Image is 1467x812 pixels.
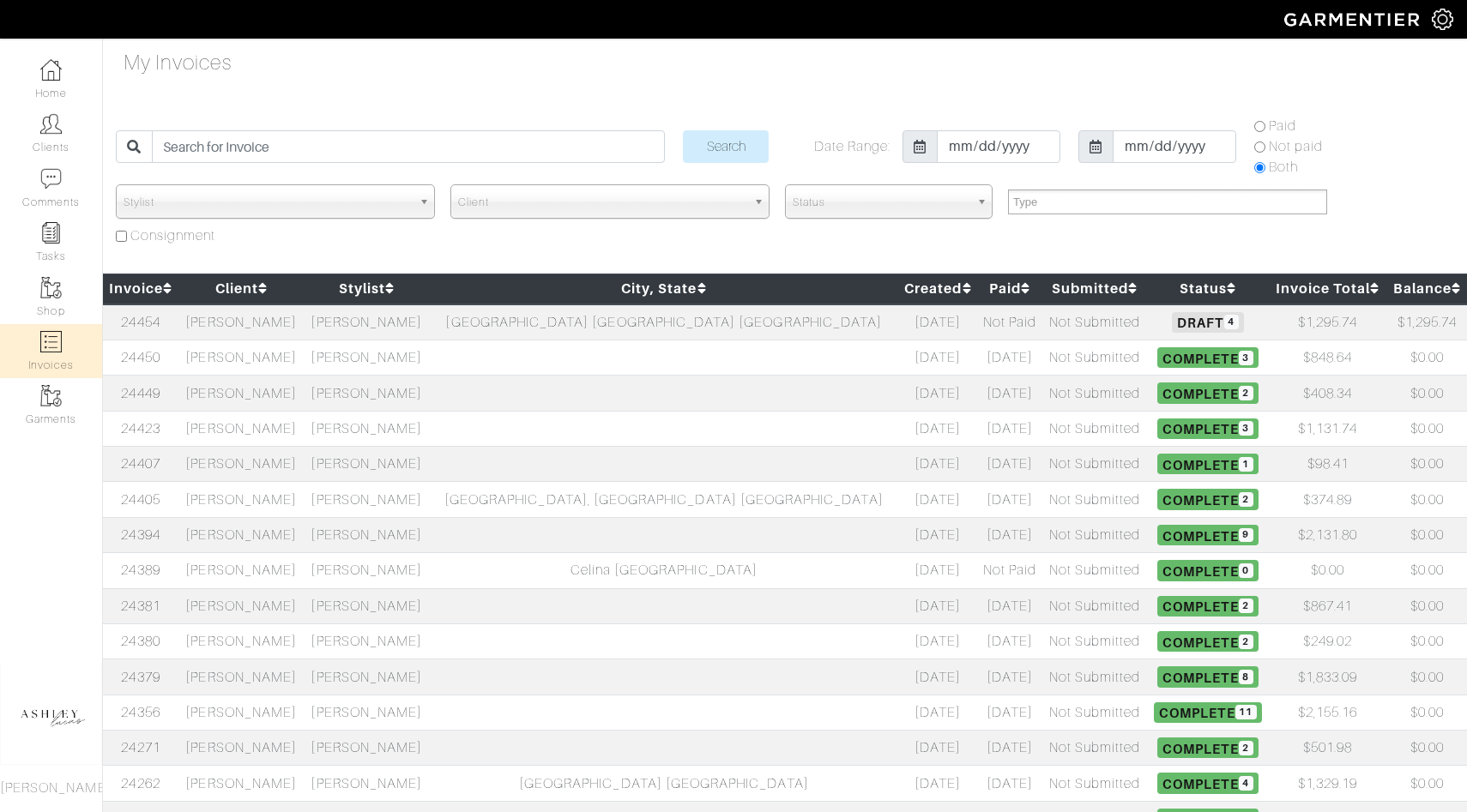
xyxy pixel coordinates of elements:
[178,659,304,695] td: [PERSON_NAME]
[1387,695,1467,730] td: $0.00
[178,517,304,552] td: [PERSON_NAME]
[1239,386,1253,400] span: 2
[898,623,977,659] td: [DATE]
[1387,376,1467,411] td: $0.00
[1387,731,1467,766] td: $0.00
[178,304,304,340] td: [PERSON_NAME]
[978,766,1043,801] td: [DATE]
[1269,482,1387,517] td: $374.89
[1172,312,1243,333] span: Draft
[1157,737,1258,758] span: Complete
[1239,635,1253,649] span: 2
[178,447,304,482] td: [PERSON_NAME]
[898,659,977,695] td: [DATE]
[429,304,898,340] td: [GEOGRAPHIC_DATA] [GEOGRAPHIC_DATA] [GEOGRAPHIC_DATA]
[1180,280,1236,297] a: Status
[814,136,891,157] label: Date Range:
[1239,492,1253,507] span: 2
[898,517,977,552] td: [DATE]
[1157,666,1258,687] span: Complete
[1387,517,1467,552] td: $0.00
[130,226,216,246] label: Consignment
[978,340,1043,375] td: [DATE]
[1432,9,1453,30] img: gear-icon-white-bd11855cb880d31180b6d7d6211b90ccbf57a29d726f0c71d8c61bd08dd39cc2.png
[40,168,62,189] img: comment-icon-a0a6a9ef722e966f86d9cbdc48e553b5cf19dbc54f86b18d962a5391bc8f6eb6.png
[978,517,1043,552] td: [DATE]
[40,277,62,298] img: garments-icon-b7da505a4dc4fd61783c78ac3ca0ef83fa9d6f193b1c9dc38574b1d14d53ca28.png
[898,553,977,588] td: [DATE]
[178,411,304,446] td: [PERSON_NAME]
[1276,280,1380,297] a: Invoice Total
[1239,351,1253,365] span: 3
[1042,553,1147,588] td: Not Submitted
[1269,766,1387,801] td: $1,329.19
[1042,766,1147,801] td: Not Submitted
[1157,382,1258,403] span: Complete
[304,553,429,588] td: [PERSON_NAME]
[1387,411,1467,446] td: $0.00
[978,731,1043,766] td: [DATE]
[1239,457,1253,472] span: 1
[1239,528,1253,543] span: 9
[304,588,429,623] td: [PERSON_NAME]
[898,304,977,340] td: [DATE]
[1157,560,1258,580] span: Complete
[978,411,1043,446] td: [DATE]
[683,130,769,163] input: Search
[40,59,62,81] img: dashboard-icon-dbcd8f5a0b271acd01030246c82b418ddd0df26cd7fceb0bd07c9910d44c42f6.png
[1269,447,1387,482] td: $98.41
[1042,731,1147,766] td: Not Submitted
[124,51,232,75] h4: My Invoices
[121,670,160,685] a: 24379
[304,411,429,446] td: [PERSON_NAME]
[1387,447,1467,482] td: $0.00
[793,185,969,220] span: Status
[1393,280,1461,297] a: Balance
[178,695,304,730] td: [PERSON_NAME]
[978,553,1043,588] td: Not Paid
[1042,340,1147,375] td: Not Submitted
[1239,776,1253,791] span: 4
[304,623,429,659] td: [PERSON_NAME]
[1042,447,1147,482] td: Not Submitted
[1269,340,1387,375] td: $848.64
[178,623,304,659] td: [PERSON_NAME]
[429,482,898,517] td: [GEOGRAPHIC_DATA], [GEOGRAPHIC_DATA] [GEOGRAPHIC_DATA]
[1157,631,1258,652] span: Complete
[1042,623,1147,659] td: Not Submitted
[40,385,62,406] img: garments-icon-b7da505a4dc4fd61783c78ac3ca0ef83fa9d6f193b1c9dc38574b1d14d53ca28.png
[121,634,160,649] a: 24380
[178,376,304,411] td: [PERSON_NAME]
[121,776,160,791] a: 24262
[40,222,62,244] img: reminder-icon-8004d30b9f0a5d33ae49ab947aed9ed385cf756f9e5892f1edd6e32f2345188e.png
[1042,695,1147,730] td: Not Submitted
[121,421,160,436] a: 24423
[1269,136,1323,157] label: Not paid
[1276,4,1432,34] img: garmentier-logo-header-white-b43fb05a5012e4ada735d5af1a66efaba907eab6374d6393d1fbf88cb4ef424d.png
[178,482,304,517] td: [PERSON_NAME]
[304,659,429,695] td: [PERSON_NAME]
[1269,157,1298,177] label: Both
[989,280,1030,297] a: Paid
[40,331,62,352] img: orders-icon-0abe47150d42831381b5fb84f609e132dff9fe21cb692f30cb5eec754e2cba89.png
[304,340,429,375] td: [PERSON_NAME]
[1042,482,1147,517] td: Not Submitted
[1224,315,1239,329] span: 4
[1042,376,1147,411] td: Not Submitted
[978,447,1043,482] td: [DATE]
[1269,695,1387,730] td: $2,155.16
[1269,411,1387,446] td: $1,131.74
[1269,553,1387,588] td: $0.00
[121,527,160,543] a: 24394
[429,766,898,801] td: [GEOGRAPHIC_DATA] [GEOGRAPHIC_DATA]
[304,731,429,766] td: [PERSON_NAME]
[1157,773,1258,793] span: Complete
[121,562,160,578] a: 24389
[898,411,977,446] td: [DATE]
[304,766,429,801] td: [PERSON_NAME]
[621,280,707,297] a: City, State
[978,588,1043,623] td: [DATE]
[429,553,898,588] td: Celina [GEOGRAPHIC_DATA]
[898,376,977,411] td: [DATE]
[1157,489,1258,509] span: Complete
